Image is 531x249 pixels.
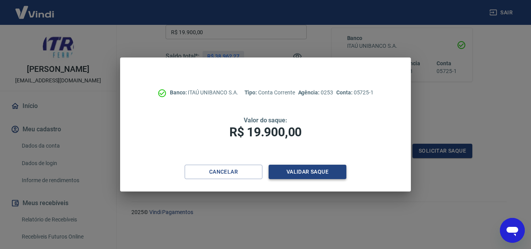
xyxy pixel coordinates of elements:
span: Valor do saque: [244,117,287,124]
span: R$ 19.900,00 [229,125,302,139]
button: Validar saque [269,165,346,179]
span: Conta: [336,89,354,96]
p: Conta Corrente [245,89,295,97]
p: 05725-1 [336,89,374,97]
button: Cancelar [185,165,262,179]
iframe: Botão para abrir a janela de mensagens, conversa em andamento [500,218,525,243]
span: Banco: [170,89,188,96]
p: ITAÚ UNIBANCO S.A. [170,89,238,97]
span: Tipo: [245,89,259,96]
span: Agência: [298,89,321,96]
p: 0253 [298,89,333,97]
